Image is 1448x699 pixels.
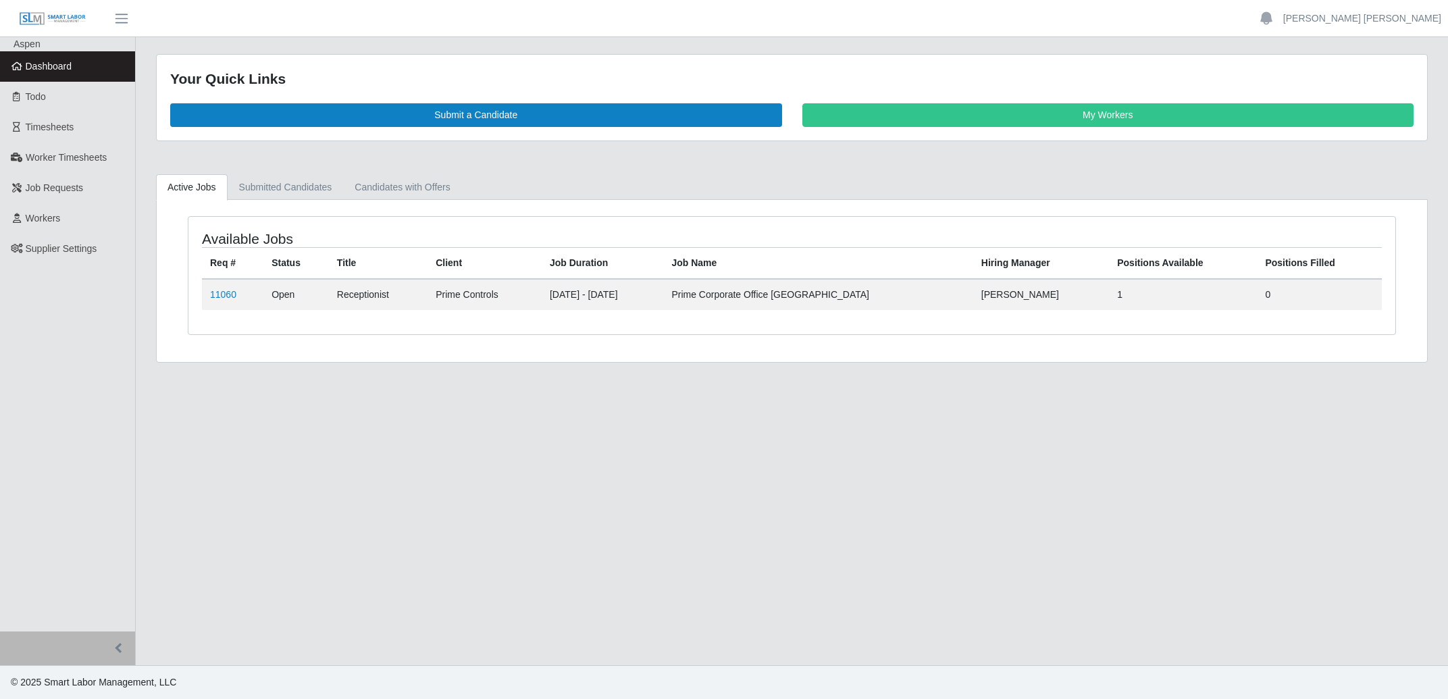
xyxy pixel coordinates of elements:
[26,61,72,72] span: Dashboard
[202,230,681,247] h4: Available Jobs
[1109,247,1257,279] th: Positions Available
[802,103,1414,127] a: My Workers
[170,68,1414,90] div: Your Quick Links
[26,91,46,102] span: Todo
[14,38,41,49] span: Aspen
[26,152,107,163] span: Worker Timesheets
[343,174,461,201] a: Candidates with Offers
[973,279,1109,310] td: [PERSON_NAME]
[26,122,74,132] span: Timesheets
[263,279,329,310] td: Open
[19,11,86,26] img: SLM Logo
[428,247,542,279] th: Client
[973,247,1109,279] th: Hiring Manager
[26,182,84,193] span: Job Requests
[26,213,61,224] span: Workers
[1283,11,1441,26] a: [PERSON_NAME] [PERSON_NAME]
[1257,247,1382,279] th: Positions Filled
[1257,279,1382,310] td: 0
[663,247,973,279] th: Job Name
[329,279,428,310] td: Receptionist
[202,247,263,279] th: Req #
[228,174,344,201] a: Submitted Candidates
[329,247,428,279] th: Title
[210,289,236,300] a: 11060
[170,103,782,127] a: Submit a Candidate
[26,243,97,254] span: Supplier Settings
[263,247,329,279] th: Status
[542,279,663,310] td: [DATE] - [DATE]
[1109,279,1257,310] td: 1
[542,247,663,279] th: Job Duration
[11,677,176,688] span: © 2025 Smart Labor Management, LLC
[156,174,228,201] a: Active Jobs
[428,279,542,310] td: Prime Controls
[663,279,973,310] td: Prime Corporate Office [GEOGRAPHIC_DATA]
